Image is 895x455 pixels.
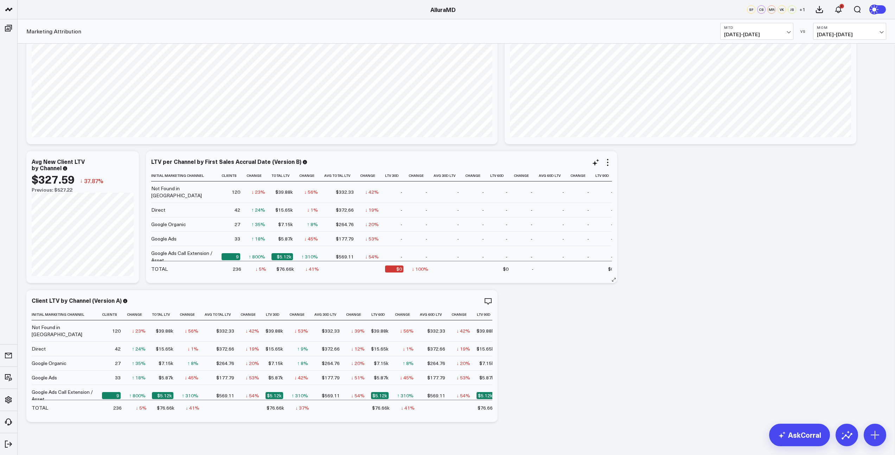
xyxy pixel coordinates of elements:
div: $76.66k [478,404,495,411]
div: $5.87k [278,235,293,242]
th: Total Ltv [271,170,299,181]
div: $264.76 [427,360,445,367]
div: $15.65k [275,206,293,213]
div: - [506,221,507,228]
div: $5.12k [371,392,389,399]
th: Total Ltv [152,309,180,320]
div: 120 [232,188,240,196]
span: + 1 [799,7,805,12]
div: $7.15k [374,360,389,367]
div: $7.15k [278,221,293,228]
div: - [426,221,427,228]
div: $327.59 [32,173,75,185]
div: - [457,235,459,242]
div: - [457,221,459,228]
th: Clients [222,170,247,181]
div: $7.15k [268,360,283,367]
div: ↑ 24% [251,206,265,213]
div: $372.66 [336,206,354,213]
th: Avg 30d Ltv [314,309,346,320]
th: Avg Total Ltv [324,170,360,181]
div: 9 [222,253,240,260]
div: 42 [235,206,240,213]
div: ↑ 24% [132,345,146,352]
div: ↓ 45% [304,235,318,242]
div: $39.88k [156,327,173,334]
a: AskCorral [769,424,830,446]
th: Initial Marketing Channel [151,170,222,181]
div: Avg New Client LTV by Channel [32,158,85,172]
div: - [426,206,427,213]
div: 9 [102,392,121,399]
div: - [611,253,613,260]
div: ↓ 42% [456,327,470,334]
div: $332.33 [322,327,340,334]
div: ↑ 8% [403,360,414,367]
div: $5.12k [266,392,283,399]
div: $332.33 [336,188,354,196]
div: Not Found in [GEOGRAPHIC_DATA] [32,324,96,338]
th: Ltv 60d [490,170,514,181]
div: $7.15k [479,360,494,367]
div: $569.11 [322,392,340,399]
div: $0 [608,265,614,273]
div: - [587,221,589,228]
div: LTV per Channel by First Sales Accrual Date (Version B) [151,158,301,165]
div: $332.33 [216,327,234,334]
th: Change [247,170,271,181]
div: Google Organic [151,221,186,228]
div: ↑ 310% [397,392,414,399]
th: Change [289,309,314,320]
div: - [587,188,589,196]
div: - [401,221,402,228]
span: [DATE] - [DATE] [724,32,789,37]
div: ↓ 1% [403,345,414,352]
div: $15.65k [371,345,389,352]
div: - [611,221,613,228]
div: - [482,221,484,228]
div: ↓ 54% [245,392,259,399]
a: AlluraMD [430,6,456,13]
div: $76.66k [276,265,294,273]
div: $332.33 [427,327,445,334]
div: $7.15k [159,360,173,367]
div: $0 [503,265,509,273]
div: Direct [32,345,46,352]
div: JS [788,5,796,14]
div: $177.79 [427,374,445,381]
div: Previous: $527.22 [32,187,134,193]
div: $15.65k [477,345,494,352]
th: Change [570,170,595,181]
div: ↓ 51% [351,374,365,381]
div: ↓ 39% [351,327,365,334]
div: $177.79 [322,374,340,381]
div: Google Ads Call Extension / Asset [32,389,96,403]
th: Ltv 90d [595,170,619,181]
div: $177.79 [336,235,354,242]
div: 33 [115,374,121,381]
b: MTD [724,25,789,30]
th: Clients [102,309,127,320]
div: CS [757,5,766,14]
th: Avg 60d Ltv [420,309,452,320]
th: Avg Total Ltv [205,309,241,320]
div: 236 [233,265,241,273]
div: ↓ 1% [307,206,318,213]
div: ↑ 18% [132,374,146,381]
span: 37.87% [84,177,103,185]
div: $372.66 [216,345,234,352]
th: Ltv 30d [266,309,289,320]
div: ↓ 45% [400,374,414,381]
div: VK [778,5,786,14]
div: - [562,253,564,260]
th: Change [346,309,371,320]
div: - [506,253,507,260]
div: TOTAL [151,265,168,273]
div: $5.87k [374,374,389,381]
a: Marketing Attribution [26,27,81,35]
div: - [482,253,484,260]
div: ↓ 20% [365,221,379,228]
div: Client LTV by Channel (Version A) [32,296,122,304]
div: 120 [112,327,121,334]
div: ↓ 54% [365,253,379,260]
